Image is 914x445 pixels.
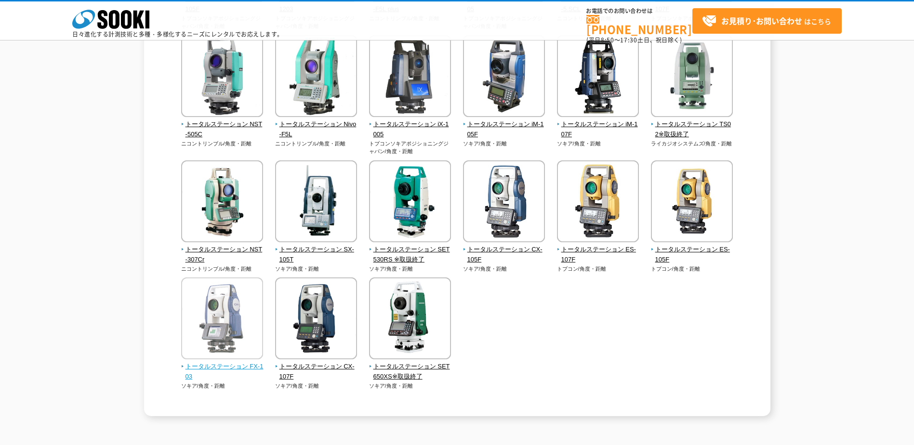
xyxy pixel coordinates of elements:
[275,362,358,382] span: トータルステーション CX-107F
[721,15,802,26] strong: お見積り･お問い合わせ
[557,265,639,273] p: トプコン/角度・距離
[181,140,264,148] p: ニコントリンブル/角度・距離
[369,353,451,381] a: トータルステーション SET650XS※取扱終了
[601,36,614,44] span: 8:50
[369,110,451,139] a: トータルステーション iX-1005
[463,119,545,140] span: トータルステーション iM-105F
[463,160,545,245] img: トータルステーション CX-105F
[369,119,451,140] span: トータルステーション iX-1005
[275,119,358,140] span: トータルステーション Nivo-F5L
[181,382,264,390] p: ソキア/角度・距離
[369,277,451,362] img: トータルステーション SET650XS※取扱終了
[275,160,357,245] img: トータルステーション SX-105T
[557,35,639,119] img: トータルステーション iM-107F
[369,236,451,264] a: トータルステーション SET530RS ※取扱終了
[651,110,733,139] a: トータルステーション TS02※取扱終了
[369,160,451,245] img: トータルステーション SET530RS ※取扱終了
[463,236,545,264] a: トータルステーション CX-105F
[275,382,358,390] p: ソキア/角度・距離
[557,140,639,148] p: ソキア/角度・距離
[369,140,451,156] p: トプコンソキアポジショニングジャパン/角度・距離
[702,14,831,28] span: はこちら
[181,119,264,140] span: トータルステーション NST-505C
[651,140,733,148] p: ライカジオシステムズ/角度・距離
[557,110,639,139] a: トータルステーション iM-107F
[369,265,451,273] p: ソキア/角度・距離
[72,31,283,37] p: 日々進化する計測技術と多種・多様化するニーズにレンタルでお応えします。
[651,236,733,264] a: トータルステーション ES-105F
[275,245,358,265] span: トータルステーション SX-105T
[181,353,264,381] a: トータルステーション FX-103
[651,35,733,119] img: トータルステーション TS02※取扱終了
[620,36,637,44] span: 17:30
[692,8,842,34] a: お見積り･お問い合わせはこちら
[557,245,639,265] span: トータルステーション ES-107F
[275,110,358,139] a: トータルステーション Nivo-F5L
[463,265,545,273] p: ソキア/角度・距離
[369,245,451,265] span: トータルステーション SET530RS ※取扱終了
[275,140,358,148] p: ニコントリンブル/角度・距離
[651,119,733,140] span: トータルステーション TS02※取扱終了
[463,110,545,139] a: トータルステーション iM-105F
[651,160,733,245] img: トータルステーション ES-105F
[181,160,263,245] img: トータルステーション NST-307Cr
[557,160,639,245] img: トータルステーション ES-107F
[463,35,545,119] img: トータルステーション iM-105F
[369,35,451,119] img: トータルステーション iX-1005
[586,36,682,44] span: (平日 ～ 土日、祝日除く)
[181,236,264,264] a: トータルステーション NST-307Cr
[586,15,692,35] a: [PHONE_NUMBER]
[275,353,358,381] a: トータルステーション CX-107F
[557,119,639,140] span: トータルステーション iM-107F
[275,35,357,119] img: トータルステーション Nivo-F5L
[275,277,357,362] img: トータルステーション CX-107F
[369,362,451,382] span: トータルステーション SET650XS※取扱終了
[369,382,451,390] p: ソキア/角度・距離
[463,140,545,148] p: ソキア/角度・距離
[463,245,545,265] span: トータルステーション CX-105F
[275,236,358,264] a: トータルステーション SX-105T
[181,265,264,273] p: ニコントリンブル/角度・距離
[181,35,263,119] img: トータルステーション NST-505C
[651,245,733,265] span: トータルステーション ES-105F
[275,265,358,273] p: ソキア/角度・距離
[586,8,692,14] span: お電話でのお問い合わせは
[651,265,733,273] p: トプコン/角度・距離
[181,110,264,139] a: トータルステーション NST-505C
[181,277,263,362] img: トータルステーション FX-103
[557,236,639,264] a: トータルステーション ES-107F
[181,245,264,265] span: トータルステーション NST-307Cr
[181,362,264,382] span: トータルステーション FX-103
